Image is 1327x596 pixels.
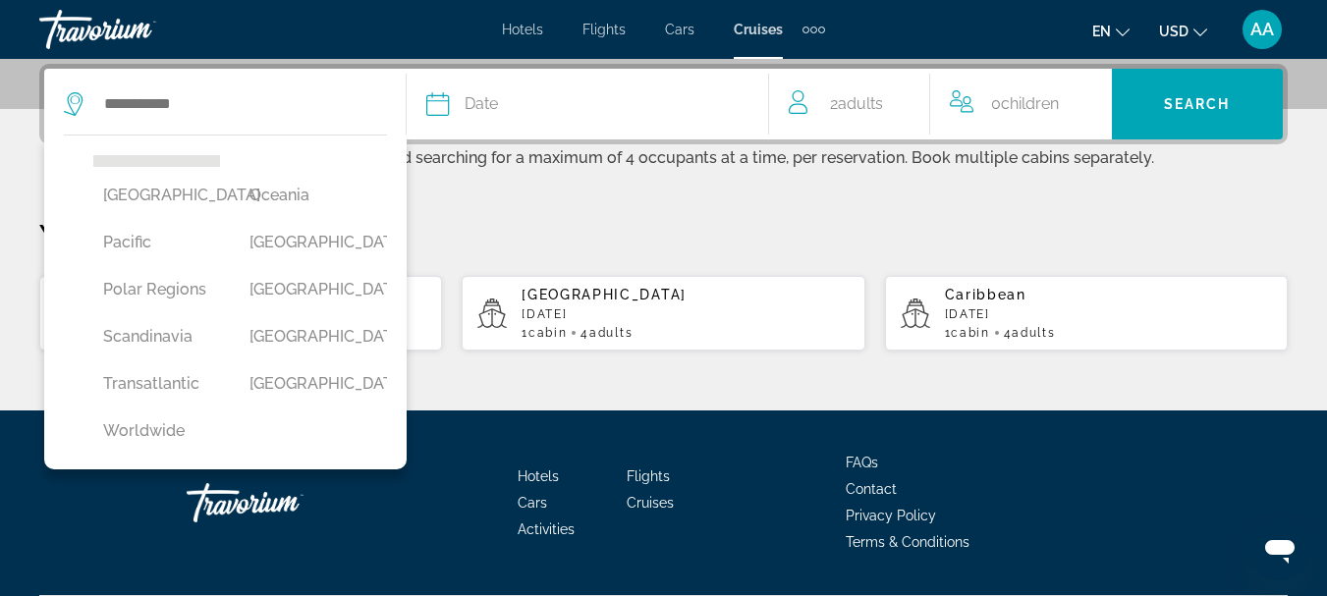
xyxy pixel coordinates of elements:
[522,287,687,302] span: [GEOGRAPHIC_DATA]
[240,271,366,308] button: [GEOGRAPHIC_DATA]
[518,495,547,511] a: Cars
[1112,69,1283,139] button: Search
[44,69,1283,139] div: Search widget
[518,468,559,484] a: Hotels
[528,326,567,340] span: cabin
[93,224,220,261] button: Pacific
[589,326,633,340] span: Adults
[465,90,498,118] span: Date
[39,4,236,55] a: Travorium
[582,22,626,37] a: Flights
[885,275,1288,352] button: Caribbean[DATE]1cabin4Adults
[39,144,1288,167] p: For best results, we recommend searching for a maximum of 4 occupants at a time, per reservation....
[665,22,694,37] a: Cars
[502,22,543,37] a: Hotels
[240,365,366,403] button: [GEOGRAPHIC_DATA]
[1164,96,1231,112] span: Search
[93,271,220,308] button: Polar Regions
[945,307,1272,321] p: [DATE]
[1004,326,1056,340] span: 4
[945,326,990,340] span: 1
[945,287,1026,302] span: Caribbean
[93,365,220,403] button: Transatlantic
[838,94,883,113] span: Adults
[769,69,1112,139] button: Travelers: 2 adults, 0 children
[846,481,897,497] a: Contact
[426,69,748,139] button: Date
[93,318,220,355] button: Scandinavia
[1092,24,1111,39] span: en
[240,318,366,355] button: [GEOGRAPHIC_DATA]
[627,495,674,511] a: Cruises
[522,326,567,340] span: 1
[846,455,878,470] a: FAQs
[522,307,849,321] p: [DATE]
[830,90,883,118] span: 2
[93,177,220,214] button: [GEOGRAPHIC_DATA]
[240,224,366,261] button: [GEOGRAPHIC_DATA]
[1237,9,1288,50] button: User Menu
[1001,94,1059,113] span: Children
[581,326,633,340] span: 4
[1012,326,1055,340] span: Adults
[846,534,969,550] a: Terms & Conditions
[627,468,670,484] a: Flights
[1159,17,1207,45] button: Change currency
[951,326,989,340] span: cabin
[846,508,936,523] a: Privacy Policy
[1250,20,1274,39] span: AA
[991,90,1059,118] span: 0
[1092,17,1130,45] button: Change language
[802,14,825,45] button: Extra navigation items
[187,473,383,532] a: Travorium
[462,275,864,352] button: [GEOGRAPHIC_DATA][DATE]1cabin4Adults
[240,177,366,214] button: Oceania
[93,412,220,450] button: Worldwide
[1159,24,1189,39] span: USD
[1248,517,1311,580] iframe: Button to launch messaging window
[518,521,575,537] a: Activities
[39,275,442,352] button: Caribbean[DATE]1cabin2Adults
[734,22,783,37] a: Cruises
[39,216,1288,255] p: Your Recent Searches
